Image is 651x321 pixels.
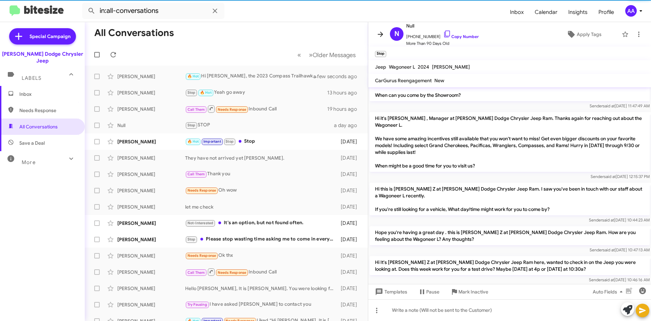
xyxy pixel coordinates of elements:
[389,64,415,70] span: Wagoneer L
[394,29,399,39] span: N
[188,172,205,176] span: Call Them
[434,77,444,84] span: New
[185,89,327,96] div: Yeah go away
[305,48,360,62] button: Next
[185,105,327,113] div: Inbound Call
[188,107,205,112] span: Call Them
[200,90,212,95] span: 🔥 Hot
[117,220,185,227] div: [PERSON_NAME]
[203,139,221,144] span: Important
[603,103,615,108] span: said at
[294,48,360,62] nav: Page navigation example
[19,107,77,114] span: Needs Response
[185,219,337,227] div: It's an option, but not found often.
[375,77,432,84] span: CarGurus Reengagement
[370,112,650,172] p: Hi it's [PERSON_NAME] , Manager at [PERSON_NAME] Dodge Chrysler Jeep Ram. Thanks again for reachi...
[313,51,356,59] span: Older Messages
[188,90,196,95] span: Stop
[117,122,185,129] div: Null
[82,3,224,19] input: Search
[563,2,593,22] a: Insights
[374,286,407,298] span: Templates
[413,286,445,298] button: Pause
[327,89,362,96] div: 13 hours ago
[117,138,185,145] div: [PERSON_NAME]
[432,64,470,70] span: [PERSON_NAME]
[375,51,386,57] small: Stop
[9,28,76,44] a: Special Campaign
[603,247,615,252] span: said at
[370,226,650,245] p: Hope you're having a great day . this is [PERSON_NAME] Z at [PERSON_NAME] Dodge Chrysler Jeep Ram...
[117,301,185,308] div: [PERSON_NAME]
[549,28,618,40] button: Apply Tags
[337,285,362,292] div: [DATE]
[375,64,386,70] span: Jeep
[589,277,650,282] span: Sender [DATE] 10:46:16 AM
[406,30,479,40] span: [PHONE_NUMBER]
[185,203,337,210] div: let me check
[337,155,362,161] div: [DATE]
[94,28,174,38] h1: All Conversations
[322,73,362,80] div: a few seconds ago
[117,89,185,96] div: [PERSON_NAME]
[602,217,614,222] span: said at
[185,301,337,308] div: I have asked [PERSON_NAME] to contact you
[458,286,488,298] span: Mark Inactive
[185,138,337,145] div: Stop
[19,91,77,97] span: Inbox
[426,286,439,298] span: Pause
[22,159,36,165] span: More
[185,235,337,243] div: Please stop wasting time asking me to come in every day
[505,2,529,22] span: Inbox
[117,203,185,210] div: [PERSON_NAME]
[19,123,58,130] span: All Conversations
[602,277,614,282] span: said at
[117,106,185,112] div: [PERSON_NAME]
[225,139,234,144] span: Stop
[589,217,650,222] span: Sender [DATE] 10:44:23 AM
[29,33,71,40] span: Special Campaign
[188,302,207,307] span: Try Pausing
[117,171,185,178] div: [PERSON_NAME]
[293,48,305,62] button: Previous
[117,155,185,161] div: [PERSON_NAME]
[117,187,185,194] div: [PERSON_NAME]
[297,51,301,59] span: «
[117,236,185,243] div: [PERSON_NAME]
[188,237,196,242] span: Stop
[337,220,362,227] div: [DATE]
[188,253,216,258] span: Needs Response
[218,270,246,275] span: Needs Response
[337,138,362,145] div: [DATE]
[604,174,616,179] span: said at
[185,121,334,129] div: STOP
[185,155,337,161] div: They have not arrived yet [PERSON_NAME].
[185,285,337,292] div: Hello [PERSON_NAME], It is [PERSON_NAME]. You were looking for a specific 24 Grand Cherokee. Corr...
[445,286,494,298] button: Mark Inactive
[185,268,337,276] div: Inbound Call
[117,73,185,80] div: [PERSON_NAME]
[368,286,413,298] button: Templates
[587,286,631,298] button: Auto Fields
[337,203,362,210] div: [DATE]
[337,301,362,308] div: [DATE]
[529,2,563,22] span: Calendar
[218,107,246,112] span: Needs Response
[117,285,185,292] div: [PERSON_NAME]
[185,186,337,194] div: Oh wow
[406,22,479,30] span: Null
[337,187,362,194] div: [DATE]
[590,103,650,108] span: Sender [DATE] 11:47:49 AM
[22,75,41,81] span: Labels
[337,269,362,275] div: [DATE]
[593,2,619,22] a: Profile
[188,188,216,193] span: Needs Response
[19,140,45,146] span: Save a Deal
[337,252,362,259] div: [DATE]
[188,270,205,275] span: Call Them
[443,34,479,39] a: Copy Number
[185,72,322,80] div: Hi [PERSON_NAME], the 2023 Compass Trailhawk sold. I do have other compasses available. Would you...
[337,236,362,243] div: [DATE]
[188,123,196,127] span: Stop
